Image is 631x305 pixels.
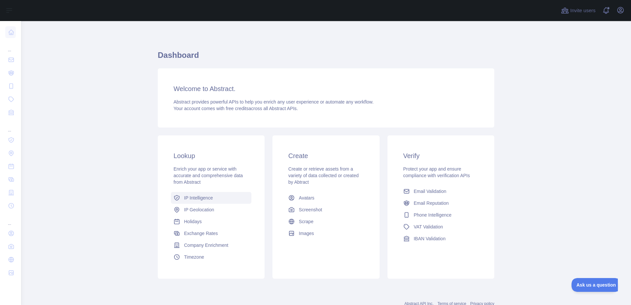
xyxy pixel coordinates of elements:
span: free credits [226,106,248,111]
a: Holidays [171,216,251,227]
h1: Dashboard [158,50,494,66]
h3: Verify [403,151,479,160]
div: ... [5,213,16,226]
h3: Welcome to Abstract. [174,84,479,93]
span: Create or retrieve assets from a variety of data collected or created by Abtract [288,166,359,185]
a: Images [286,227,366,239]
h3: Lookup [174,151,249,160]
a: IBAN Validation [401,233,481,245]
a: Email Reputation [401,197,481,209]
span: Email Reputation [414,200,449,206]
a: Screenshot [286,204,366,216]
span: Avatars [299,195,314,201]
span: VAT Validation [414,223,443,230]
a: Exchange Rates [171,227,251,239]
span: Enrich your app or service with accurate and comprehensive data from Abstract [174,166,243,185]
span: Abstract provides powerful APIs to help you enrich any user experience or automate any workflow. [174,99,374,105]
h3: Create [288,151,363,160]
a: Avatars [286,192,366,204]
a: Company Enrichment [171,239,251,251]
span: IP Intelligence [184,195,213,201]
a: Scrape [286,216,366,227]
span: IP Geolocation [184,206,214,213]
span: Holidays [184,218,202,225]
span: Email Validation [414,188,446,195]
span: Scrape [299,218,313,225]
span: Protect your app and ensure compliance with verification APIs [403,166,470,178]
span: Timezone [184,254,204,260]
a: IP Intelligence [171,192,251,204]
div: ... [5,120,16,133]
span: Invite users [570,7,596,14]
a: IP Geolocation [171,204,251,216]
iframe: Toggle Customer Support [572,278,618,292]
span: Company Enrichment [184,242,228,248]
a: Phone Intelligence [401,209,481,221]
span: Your account comes with across all Abstract APIs. [174,106,298,111]
a: VAT Validation [401,221,481,233]
span: IBAN Validation [414,235,446,242]
span: Images [299,230,314,237]
span: Exchange Rates [184,230,218,237]
a: Email Validation [401,185,481,197]
a: Timezone [171,251,251,263]
div: ... [5,39,16,53]
span: Screenshot [299,206,322,213]
span: Phone Intelligence [414,212,452,218]
button: Invite users [560,5,597,16]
